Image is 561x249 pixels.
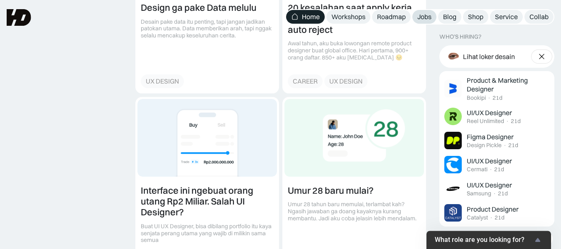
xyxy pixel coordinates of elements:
[511,118,521,125] div: 21d
[495,214,505,221] div: 21d
[372,10,411,24] a: Roadmap
[495,12,518,21] div: Service
[441,73,553,104] a: Job ImageProduct & Marketing DesignerBookipi·21d
[489,166,492,173] div: ·
[444,132,462,149] img: Job Image
[417,12,431,21] div: Jobs
[441,128,553,153] a: Job ImageFigma DesignerDesign Pickle·21d
[503,142,507,149] div: ·
[467,118,504,125] div: Reel Unlimited
[412,10,436,24] a: Jobs
[467,205,519,213] div: Product Designer
[435,235,543,245] button: Show survey - What role are you looking for?
[441,104,553,128] a: Job ImageUI/UX DesignerReel Unlimited·21d
[467,94,486,101] div: Bookipi
[302,12,320,21] div: Home
[506,118,509,125] div: ·
[444,80,462,97] img: Job Image
[467,76,532,94] div: Product & Marketing Designer
[498,190,508,197] div: 21d
[441,153,553,177] a: Job ImageUI/UX DesignerCermati·21d
[463,52,515,61] div: Lihat loker desain
[444,108,462,125] img: Job Image
[490,10,523,24] a: Service
[377,12,406,21] div: Roadmap
[438,10,461,24] a: Blog
[508,142,518,149] div: 21d
[463,10,488,24] a: Shop
[441,177,553,201] a: Job ImageUI/UX DesignerSamsung·21d
[467,142,502,149] div: Design Pickle
[439,33,481,40] div: WHO’S HIRING?
[529,12,549,21] div: Collab
[490,214,493,221] div: ·
[467,190,491,197] div: Samsung
[524,10,554,24] a: Collab
[286,10,325,24] a: Home
[492,94,502,101] div: 21d
[467,166,488,173] div: Cermati
[435,236,533,244] span: What role are you looking for?
[444,180,462,197] img: Job Image
[444,156,462,173] img: Job Image
[331,12,365,21] div: Workshops
[468,12,483,21] div: Shop
[467,108,512,117] div: UI/UX Designer
[443,12,456,21] div: Blog
[467,180,512,189] div: UI/UX Designer
[493,190,496,197] div: ·
[467,214,488,221] div: Catalyst
[441,201,553,225] a: Job ImageProduct DesignerCatalyst·21d
[494,166,504,173] div: 21d
[444,204,462,222] img: Job Image
[467,132,514,141] div: Figma Designer
[467,156,512,165] div: UI/UX Designer
[326,10,370,24] a: Workshops
[488,94,491,101] div: ·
